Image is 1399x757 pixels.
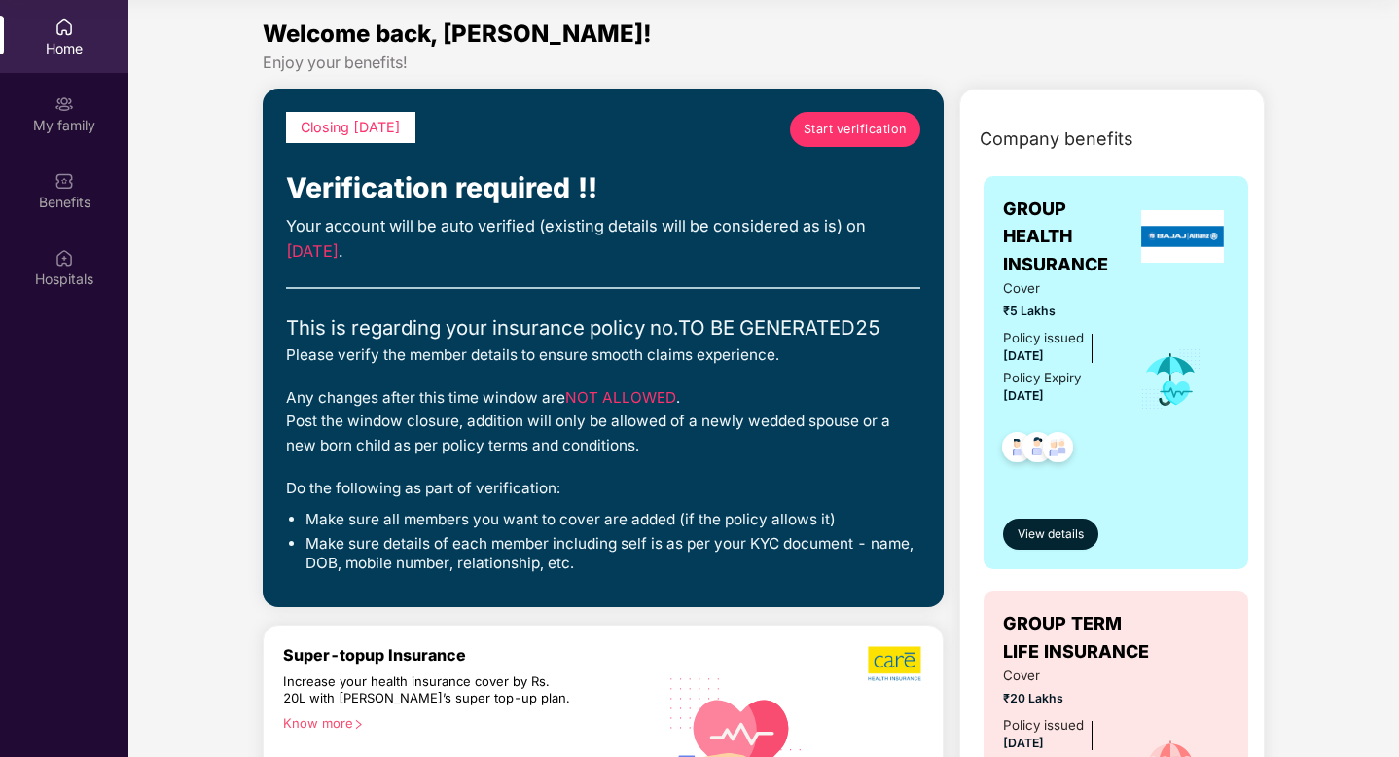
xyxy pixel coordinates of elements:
img: svg+xml;base64,PHN2ZyB3aWR0aD0iMjAiIGhlaWdodD0iMjAiIHZpZXdCb3g9IjAgMCAyMCAyMCIgZmlsbD0ibm9uZSIgeG... [54,94,74,114]
img: b5dec4f62d2307b9de63beb79f102df3.png [868,645,923,682]
span: NOT ALLOWED [565,388,676,407]
span: [DATE] [1003,736,1044,750]
div: Do the following as part of verification: [286,477,920,500]
span: Start verification [804,120,907,139]
a: Start verification [790,112,920,147]
button: View details [1003,519,1098,550]
span: Cover [1003,278,1113,299]
span: GROUP TERM LIFE INSURANCE [1003,610,1158,666]
img: insurerLogo [1141,210,1225,263]
img: svg+xml;base64,PHN2ZyB4bWxucz0iaHR0cDovL3d3dy53My5vcmcvMjAwMC9zdmciIHdpZHRoPSI0OC45NDMiIGhlaWdodD... [1034,426,1082,474]
div: Increase your health insurance cover by Rs. 20L with [PERSON_NAME]’s super top-up plan. [283,673,573,707]
span: Closing [DATE] [301,119,401,135]
span: ₹20 Lakhs [1003,689,1113,707]
img: svg+xml;base64,PHN2ZyB4bWxucz0iaHR0cDovL3d3dy53My5vcmcvMjAwMC9zdmciIHdpZHRoPSI0OC45NDMiIGhlaWdodD... [993,426,1041,474]
span: [DATE] [1003,348,1044,363]
div: Enjoy your benefits! [263,53,1266,73]
span: Company benefits [980,126,1133,153]
div: Know more [283,715,645,729]
img: svg+xml;base64,PHN2ZyB4bWxucz0iaHR0cDovL3d3dy53My5vcmcvMjAwMC9zdmciIHdpZHRoPSI0OC45NDMiIGhlaWdodD... [1014,426,1061,474]
li: Make sure details of each member including self is as per your KYC document - name, DOB, mobile n... [305,534,920,574]
div: Your account will be auto verified (existing details will be considered as is) on . [286,214,920,264]
span: View details [1018,525,1084,544]
div: Any changes after this time window are . Post the window closure, addition will only be allowed o... [286,386,920,456]
span: Welcome back, [PERSON_NAME]! [263,19,652,48]
div: Verification required !! [286,166,920,209]
div: Please verify the member details to ensure smooth claims experience. [286,343,920,367]
span: [DATE] [286,241,339,261]
span: right [353,719,364,730]
div: Policy issued [1003,715,1084,736]
div: This is regarding your insurance policy no. TO BE GENERATED25 [286,312,920,343]
span: GROUP HEALTH INSURANCE [1003,196,1136,278]
img: icon [1139,347,1202,412]
span: [DATE] [1003,388,1044,403]
div: Policy Expiry [1003,368,1081,388]
img: svg+xml;base64,PHN2ZyBpZD0iSG9tZSIgeG1sbnM9Imh0dHA6Ly93d3cudzMub3JnLzIwMDAvc3ZnIiB3aWR0aD0iMjAiIG... [54,18,74,37]
div: Super-topup Insurance [283,645,657,665]
span: Cover [1003,666,1113,686]
img: svg+xml;base64,PHN2ZyBpZD0iQmVuZWZpdHMiIHhtbG5zPSJodHRwOi8vd3d3LnczLm9yZy8yMDAwL3N2ZyIgd2lkdGg9Ij... [54,171,74,191]
div: Policy issued [1003,328,1084,348]
li: Make sure all members you want to cover are added (if the policy allows it) [305,510,920,529]
img: svg+xml;base64,PHN2ZyBpZD0iSG9zcGl0YWxzIiB4bWxucz0iaHR0cDovL3d3dy53My5vcmcvMjAwMC9zdmciIHdpZHRoPS... [54,248,74,268]
span: ₹5 Lakhs [1003,302,1113,320]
